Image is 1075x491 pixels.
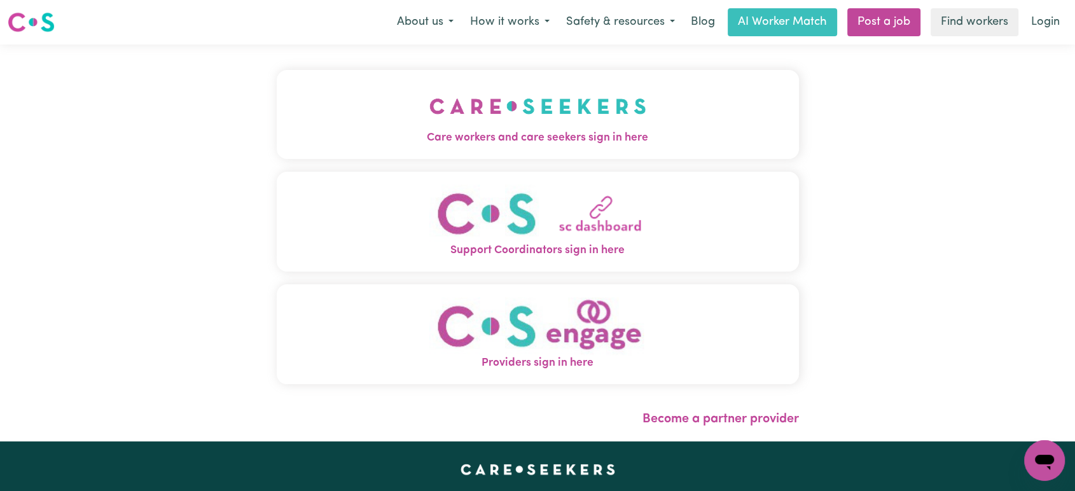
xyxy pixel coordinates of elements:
[277,284,799,384] button: Providers sign in here
[1024,440,1065,481] iframe: Button to launch messaging window
[8,8,55,37] a: Careseekers logo
[728,8,837,36] a: AI Worker Match
[461,464,615,474] a: Careseekers home page
[277,355,799,371] span: Providers sign in here
[558,9,683,36] button: Safety & resources
[1023,8,1067,36] a: Login
[277,242,799,259] span: Support Coordinators sign in here
[277,70,799,159] button: Care workers and care seekers sign in here
[683,8,723,36] a: Blog
[389,9,462,36] button: About us
[931,8,1018,36] a: Find workers
[277,130,799,146] span: Care workers and care seekers sign in here
[642,413,799,425] a: Become a partner provider
[8,11,55,34] img: Careseekers logo
[462,9,558,36] button: How it works
[277,172,799,272] button: Support Coordinators sign in here
[847,8,920,36] a: Post a job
